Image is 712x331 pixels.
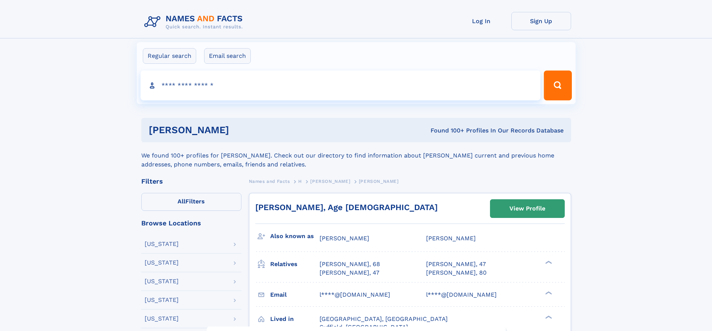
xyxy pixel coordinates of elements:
[149,125,330,135] h1: [PERSON_NAME]
[330,127,564,135] div: Found 100+ Profiles In Our Records Database
[178,198,185,205] span: All
[543,260,552,265] div: ❯
[145,278,179,284] div: [US_STATE]
[298,179,302,184] span: H
[270,258,320,271] h3: Relatives
[426,235,476,242] span: [PERSON_NAME]
[141,12,249,32] img: Logo Names and Facts
[320,315,448,322] span: [GEOGRAPHIC_DATA], [GEOGRAPHIC_DATA]
[143,48,196,64] label: Regular search
[255,203,438,212] a: [PERSON_NAME], Age [DEMOGRAPHIC_DATA]
[544,71,571,100] button: Search Button
[511,12,571,30] a: Sign Up
[320,235,369,242] span: [PERSON_NAME]
[310,179,350,184] span: [PERSON_NAME]
[490,200,564,218] a: View Profile
[543,315,552,319] div: ❯
[320,269,379,277] a: [PERSON_NAME], 47
[145,316,179,322] div: [US_STATE]
[270,230,320,243] h3: Also known as
[145,297,179,303] div: [US_STATE]
[204,48,251,64] label: Email search
[426,260,486,268] a: [PERSON_NAME], 47
[509,200,545,217] div: View Profile
[249,177,290,186] a: Names and Facts
[298,177,302,186] a: H
[320,260,380,268] a: [PERSON_NAME], 68
[141,178,241,185] div: Filters
[270,313,320,325] h3: Lived in
[320,324,408,331] span: Suffield, [GEOGRAPHIC_DATA]
[141,142,571,169] div: We found 100+ profiles for [PERSON_NAME]. Check out our directory to find information about [PERS...
[141,193,241,211] label: Filters
[145,260,179,266] div: [US_STATE]
[451,12,511,30] a: Log In
[543,290,552,295] div: ❯
[270,288,320,301] h3: Email
[310,177,350,186] a: [PERSON_NAME]
[141,220,241,227] div: Browse Locations
[141,71,541,100] input: search input
[426,269,487,277] a: [PERSON_NAME], 80
[359,179,399,184] span: [PERSON_NAME]
[145,241,179,247] div: [US_STATE]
